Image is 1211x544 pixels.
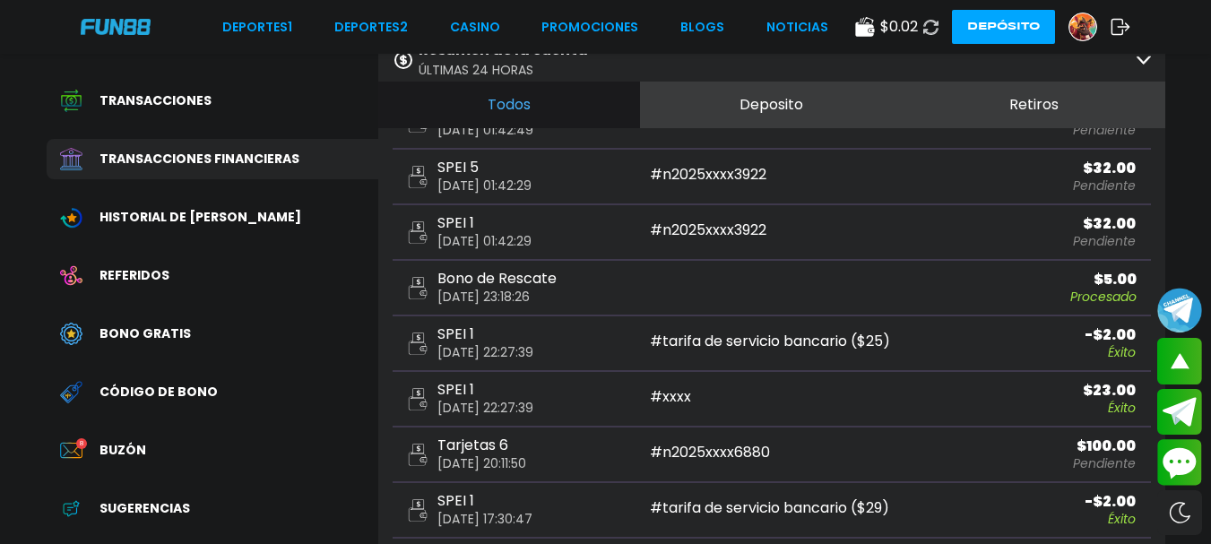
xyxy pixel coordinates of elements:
[47,81,378,121] a: Transaction HistoryTransacciones
[437,178,532,193] p: [DATE] 01:42:29
[437,289,557,304] p: [DATE] 23:18:26
[99,441,146,460] span: Buzón
[47,314,378,354] a: Free BonusBono Gratis
[450,18,500,37] a: CASINO
[60,381,82,403] img: Redeem Bonus
[903,82,1165,128] button: Retiros
[419,61,588,80] p: ÚLTIMAS 24 HORAS
[893,384,1136,398] p: $ 23.00
[893,402,1136,414] p: Éxito
[437,160,532,175] p: SPEI 5
[893,513,1136,525] p: Éxito
[893,346,1136,358] p: Éxito
[99,266,169,285] span: Referidos
[893,328,1136,342] p: - $ 2.00
[99,150,299,168] span: Transacciones financieras
[437,123,533,137] p: [DATE] 01:42:49
[772,290,1137,303] p: Procesado
[650,223,893,237] p: # n2025xxxx3922
[99,91,212,110] span: Transacciones
[893,495,1136,509] p: - $ 2.00
[222,18,292,37] a: Deportes1
[60,323,82,345] img: Free Bonus
[437,438,526,453] p: Tarjetas 6
[437,494,532,508] p: SPEI 1
[99,324,191,343] span: Bono Gratis
[893,179,1136,192] p: Pendiente
[1157,389,1202,436] button: Join telegram
[1068,13,1111,41] a: Avatar
[76,438,87,449] p: 8
[1069,13,1096,40] img: Avatar
[47,372,378,412] a: Redeem BonusCódigo de bono
[437,327,533,341] p: SPEI 1
[1157,439,1202,486] button: Contact customer service
[60,264,82,287] img: Referral
[60,439,82,462] img: Inbox
[437,345,533,359] p: [DATE] 22:27:39
[541,18,638,37] a: Promociones
[47,139,378,179] a: Financial TransactionTransacciones financieras
[437,272,557,286] p: Bono de Rescate
[893,457,1136,470] p: Pendiente
[893,217,1136,231] p: $ 32.00
[650,334,893,349] p: # tarifa de servicio bancario ($25)
[47,430,378,471] a: InboxBuzón8
[1157,287,1202,333] button: Join telegram channel
[60,148,82,170] img: Financial Transaction
[60,206,82,229] img: Wagering Transaction
[650,390,893,404] p: # xxxx
[680,18,724,37] a: BLOGS
[650,168,893,182] p: # n2025xxxx3922
[437,383,533,397] p: SPEI 1
[99,499,190,518] span: Sugerencias
[766,18,828,37] a: NOTICIAS
[99,208,301,227] span: Historial de [PERSON_NAME]
[952,10,1055,44] button: Depósito
[81,19,151,34] img: Company Logo
[893,439,1136,453] p: $ 100.00
[893,235,1136,247] p: Pendiente
[47,255,378,296] a: ReferralReferidos
[650,501,893,515] p: # tarifa de servicio bancario ($29)
[437,234,532,248] p: [DATE] 01:42:29
[893,161,1136,176] p: $ 32.00
[378,82,641,128] button: Todos
[640,82,903,128] button: Deposito
[334,18,408,37] a: Deportes2
[437,456,526,471] p: [DATE] 20:11:50
[893,124,1136,136] p: Pendiente
[772,272,1137,287] p: $ 5.00
[60,497,82,520] img: App Feedback
[437,401,533,415] p: [DATE] 22:27:39
[1157,338,1202,384] button: scroll up
[99,383,218,402] span: Código de bono
[47,197,378,237] a: Wagering TransactionHistorial de [PERSON_NAME]
[437,216,532,230] p: SPEI 1
[47,488,378,529] a: App FeedbackSugerencias
[437,512,532,526] p: [DATE] 17:30:47
[650,445,893,460] p: # n2025xxxx6880
[1157,490,1202,535] div: Switch theme
[60,90,82,112] img: Transaction History
[880,16,918,38] span: $ 0.02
